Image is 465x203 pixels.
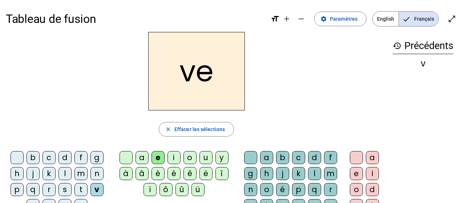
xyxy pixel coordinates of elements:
mat-icon: open_in_full [448,15,456,23]
button: Diminuer la taille de la police [294,12,308,26]
mat-icon: settings [320,16,327,22]
div: r [324,183,337,196]
div: d [366,183,379,196]
span: Effacer les sélections [174,125,225,134]
div: m [74,167,88,180]
div: ê [183,167,197,180]
div: é [167,167,181,180]
div: g [90,151,104,164]
span: English [373,12,399,26]
h1: Tableau de fusion [6,7,265,31]
div: v [90,183,104,196]
div: b [276,151,289,164]
mat-icon: remove [297,15,306,23]
h3: Précédents [393,38,453,54]
div: i [366,167,379,180]
div: c [43,151,56,164]
mat-icon: history [393,41,401,50]
div: f [324,151,337,164]
div: û [175,183,189,196]
mat-icon: format_size [271,15,279,23]
button: Augmenter la taille de la police [279,12,294,26]
div: c [292,151,305,164]
div: i [167,151,181,164]
mat-icon: add [282,15,291,23]
div: p [11,183,24,196]
div: q [27,183,40,196]
div: n [244,183,257,196]
div: k [43,167,56,180]
div: o [350,183,363,196]
div: o [260,183,273,196]
div: y [215,151,229,164]
span: Paramètres [330,15,357,23]
div: b [27,151,40,164]
h2: ve [148,32,245,110]
button: Paramètres [314,12,367,26]
button: Entrer en plein écran [445,12,459,26]
div: à [120,167,133,180]
div: â [136,167,149,180]
div: j [276,167,289,180]
div: j [27,167,40,180]
mat-button-toggle-group: Language selection [372,11,439,27]
div: ô [159,183,173,196]
div: e [151,151,165,164]
div: a [366,151,379,164]
div: l [58,167,72,180]
div: d [58,151,72,164]
div: é [276,183,289,196]
div: î [215,167,229,180]
div: o [183,151,197,164]
div: v [393,59,453,68]
div: ë [199,167,213,180]
div: d [308,151,321,164]
div: l [308,167,321,180]
span: Français [399,12,438,26]
div: e [350,167,363,180]
div: è [151,167,165,180]
div: p [292,183,305,196]
div: ü [191,183,205,196]
div: r [43,183,56,196]
div: u [199,151,213,164]
div: n [90,167,104,180]
div: k [292,167,305,180]
div: q [308,183,321,196]
div: s [58,183,72,196]
div: ï [143,183,157,196]
div: a [136,151,149,164]
div: t [74,183,88,196]
button: Effacer les sélections [159,122,234,137]
div: h [260,167,273,180]
div: f [74,151,88,164]
div: h [11,167,24,180]
div: m [324,167,337,180]
mat-icon: close [165,126,171,133]
div: a [260,151,273,164]
div: g [244,167,257,180]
